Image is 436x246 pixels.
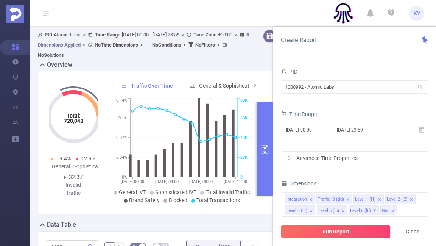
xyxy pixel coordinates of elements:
[38,32,45,37] i: icon: user
[215,42,222,48] span: >
[81,42,88,48] span: >
[122,175,127,180] tspan: 0%
[69,174,83,180] span: 32.3%
[189,179,213,184] tspan: [DATE] 08:00
[121,179,144,184] tspan: [DATE] 00:00
[252,83,257,88] i: icon: right
[195,42,215,48] b: No Filters
[95,32,122,38] b: Time Range:
[38,32,249,58] span: Atomic Labs [DATE] 00:00 - [DATE] 23:59 +00:00
[336,125,397,135] input: End date
[6,5,24,23] img: Protected Media
[287,206,307,216] div: Level 4 (l4)
[287,194,307,204] div: Integration
[380,205,397,215] li: Geo
[190,83,195,88] i: icon: bar-chart
[387,194,408,204] div: Level 2 (l2)
[281,69,297,75] span: PID
[382,206,389,216] div: Geo
[152,42,181,48] b: No Conditions
[118,116,127,121] tspan: 0.1%
[281,180,316,186] span: Dimensions
[119,189,146,195] span: General IVT
[81,155,95,161] span: 12.9%
[240,98,248,103] tspan: 80K
[346,197,350,202] i: icon: close
[341,209,345,213] i: icon: close
[240,135,248,140] tspan: 40K
[64,118,83,124] tspan: 720,048
[131,83,173,89] span: Traffic Over Time
[224,179,247,184] tspan: [DATE] 12:00
[138,42,145,48] span: >
[193,32,218,38] b: Time Zone:
[206,189,250,195] span: Total Invalid Traffic
[116,155,127,160] tspan: 0.04%
[109,83,114,88] i: icon: left
[318,206,339,216] div: Level 5 (l5)
[281,152,428,165] div: icon: rightAdvanced Time Properties
[47,60,72,69] h2: Overview
[240,175,243,180] tspan: 0
[47,220,76,229] h2: Data Table
[81,32,88,38] span: >
[378,197,381,202] i: icon: close
[281,111,317,117] span: Time Range
[285,125,346,135] input: Start date
[121,83,127,88] i: icon: line-chart
[38,52,64,58] b: No Solutions
[56,155,71,161] span: 19.4%
[317,205,347,215] li: Level 5 (l5)
[414,6,420,21] span: KY
[385,194,416,204] li: Level 2 (l2)
[95,42,138,48] b: No Time Dimensions
[350,206,371,216] div: Level 6 (l6)
[155,189,196,195] span: Sophisticated IVT
[116,135,127,140] tspan: 0.07%
[116,98,127,103] tspan: 0.14%
[240,116,248,121] tspan: 60K
[181,42,188,48] span: >
[391,209,395,213] i: icon: close
[281,36,317,44] span: Create Report
[396,225,428,238] button: Clear
[316,194,352,204] li: Traffic ID (tid)
[309,209,313,213] i: icon: close
[285,194,315,204] li: Integration
[309,197,313,202] i: icon: close
[285,205,315,215] li: Level 4 (l4)
[129,197,160,203] span: Brand Safety
[318,194,344,204] div: Traffic ID (tid)
[349,205,379,215] li: Level 6 (l6)
[355,194,376,204] div: Level 1 (l1)
[410,197,413,202] i: icon: close
[61,181,86,197] div: Invalid Traffic
[287,156,292,160] i: icon: right
[281,69,287,75] i: icon: user
[66,113,80,119] tspan: Total:
[49,163,73,171] div: General
[373,209,377,213] i: icon: close
[196,197,240,203] span: Total Transactions
[240,155,248,160] tspan: 20K
[281,225,391,238] button: Run Report
[199,83,294,89] span: General & Sophisticated IVT by Category
[169,197,187,203] span: Blocked
[232,32,240,38] span: >
[179,32,187,38] span: >
[73,163,98,171] div: Sophisticated
[155,179,178,184] tspan: [DATE] 04:00
[45,32,54,38] b: PID:
[353,194,384,204] li: Level 1 (l1)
